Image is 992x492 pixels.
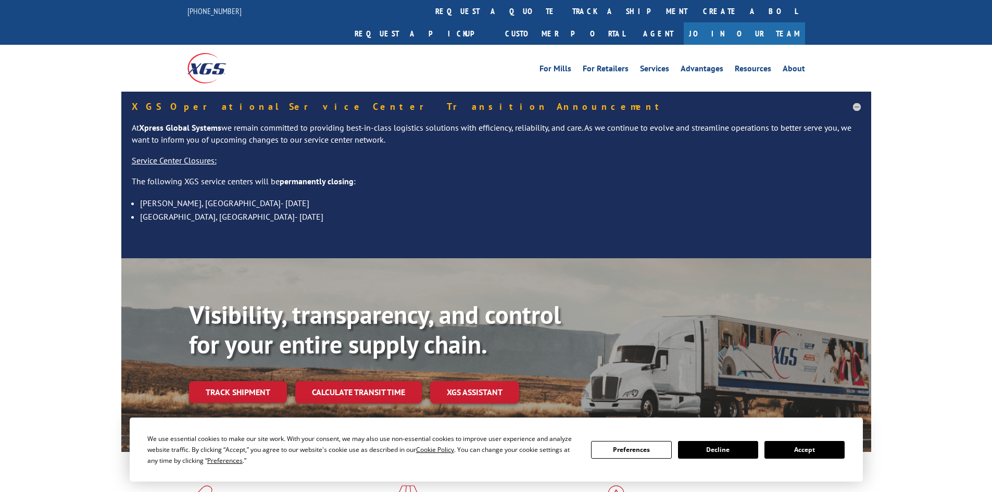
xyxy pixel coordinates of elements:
a: Track shipment [189,381,287,403]
p: The following XGS service centers will be : [132,175,861,196]
strong: Xpress Global Systems [139,122,221,133]
a: Services [640,65,669,76]
span: Preferences [207,456,243,465]
a: Resources [735,65,771,76]
a: Customer Portal [497,22,633,45]
a: For Mills [539,65,571,76]
u: Service Center Closures: [132,155,217,166]
div: We use essential cookies to make our site work. With your consent, we may also use non-essential ... [147,433,579,466]
p: At we remain committed to providing best-in-class logistics solutions with efficiency, reliabilit... [132,122,861,155]
button: Preferences [591,441,671,459]
li: [GEOGRAPHIC_DATA], [GEOGRAPHIC_DATA]- [DATE] [140,210,861,223]
a: Agent [633,22,684,45]
a: Request a pickup [347,22,497,45]
a: Calculate transit time [295,381,422,403]
button: Accept [764,441,845,459]
a: Advantages [681,65,723,76]
a: Join Our Team [684,22,805,45]
a: For Retailers [583,65,629,76]
h5: XGS Operational Service Center Transition Announcement [132,102,861,111]
strong: permanently closing [280,176,354,186]
a: About [783,65,805,76]
li: [PERSON_NAME], [GEOGRAPHIC_DATA]- [DATE] [140,196,861,210]
div: Cookie Consent Prompt [130,418,863,482]
a: [PHONE_NUMBER] [187,6,242,16]
a: XGS ASSISTANT [430,381,519,403]
button: Decline [678,441,758,459]
span: Cookie Policy [416,445,454,454]
b: Visibility, transparency, and control for your entire supply chain. [189,298,561,361]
